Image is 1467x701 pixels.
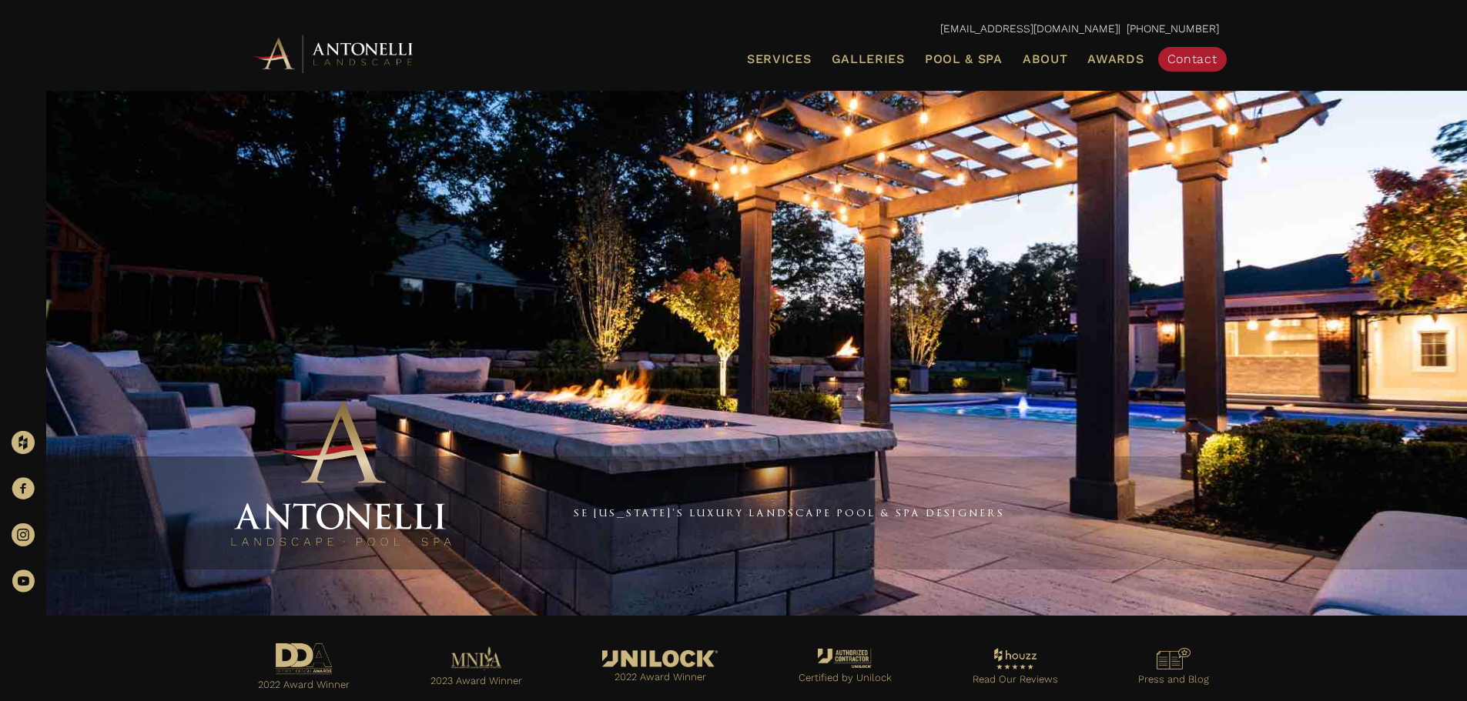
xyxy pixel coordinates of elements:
[832,52,905,66] span: Galleries
[578,646,743,690] a: Go to https://antonellilandscape.com/featured-projects/the-white-house/
[1081,49,1150,69] a: Awards
[1017,49,1074,69] a: About
[1114,644,1234,693] a: Go to https://antonellilandscape.com/press-media/
[249,19,1219,39] p: | [PHONE_NUMBER]
[574,506,1005,519] a: SE [US_STATE]'s Luxury Landscape Pool & Spa Designers
[940,22,1118,35] a: [EMAIL_ADDRESS][DOMAIN_NAME]
[233,639,375,698] a: Go to https://antonellilandscape.com/pool-and-spa/executive-sweet/
[925,52,1003,66] span: Pool & Spa
[741,49,818,69] a: Services
[405,643,547,695] a: Go to https://antonellilandscape.com/pool-and-spa/dont-stop-believing/
[1158,47,1227,72] a: Contact
[747,53,812,65] span: Services
[774,645,917,692] a: Go to https://antonellilandscape.com/unilock-authorized-contractor/
[249,32,418,75] img: Antonelli Horizontal Logo
[1087,52,1144,66] span: Awards
[947,644,1083,693] a: Go to https://www.houzz.com/professionals/landscape-architects-and-landscape-designers/antonelli-...
[919,49,1009,69] a: Pool & Spa
[1023,53,1068,65] span: About
[12,431,35,454] img: Houzz
[226,395,457,554] img: Antonelli Stacked Logo
[826,49,911,69] a: Galleries
[1167,52,1217,66] span: Contact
